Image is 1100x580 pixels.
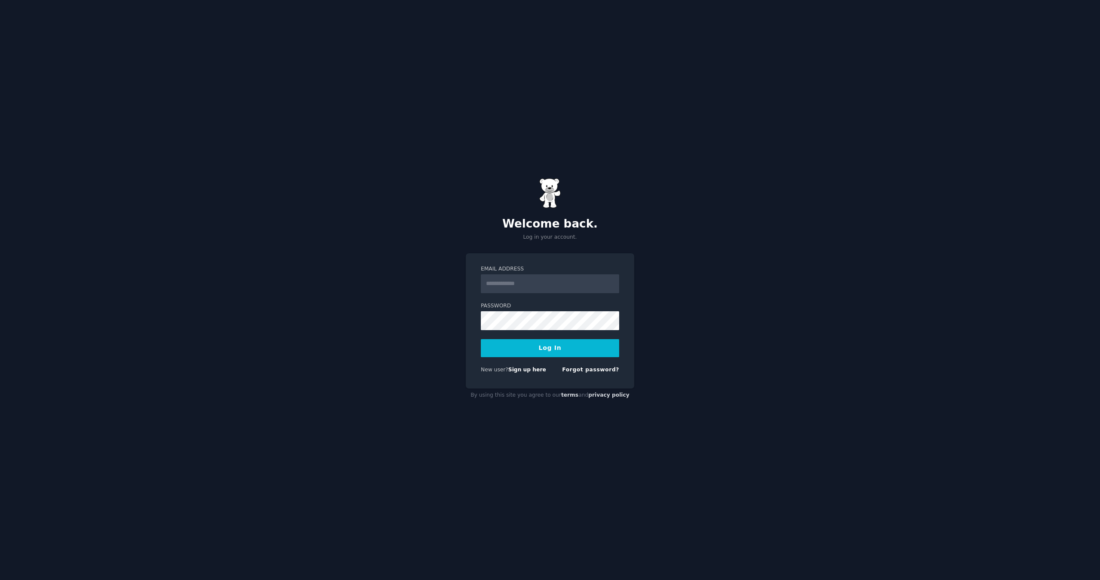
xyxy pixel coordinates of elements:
a: privacy policy [588,392,629,398]
label: Email Address [481,265,619,273]
button: Log In [481,339,619,357]
span: New user? [481,367,508,373]
a: Sign up here [508,367,546,373]
div: By using this site you agree to our and [466,389,634,402]
a: terms [561,392,578,398]
p: Log in your account. [466,234,634,241]
label: Password [481,302,619,310]
a: Forgot password? [562,367,619,373]
img: Gummy Bear [539,178,561,208]
h2: Welcome back. [466,217,634,231]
